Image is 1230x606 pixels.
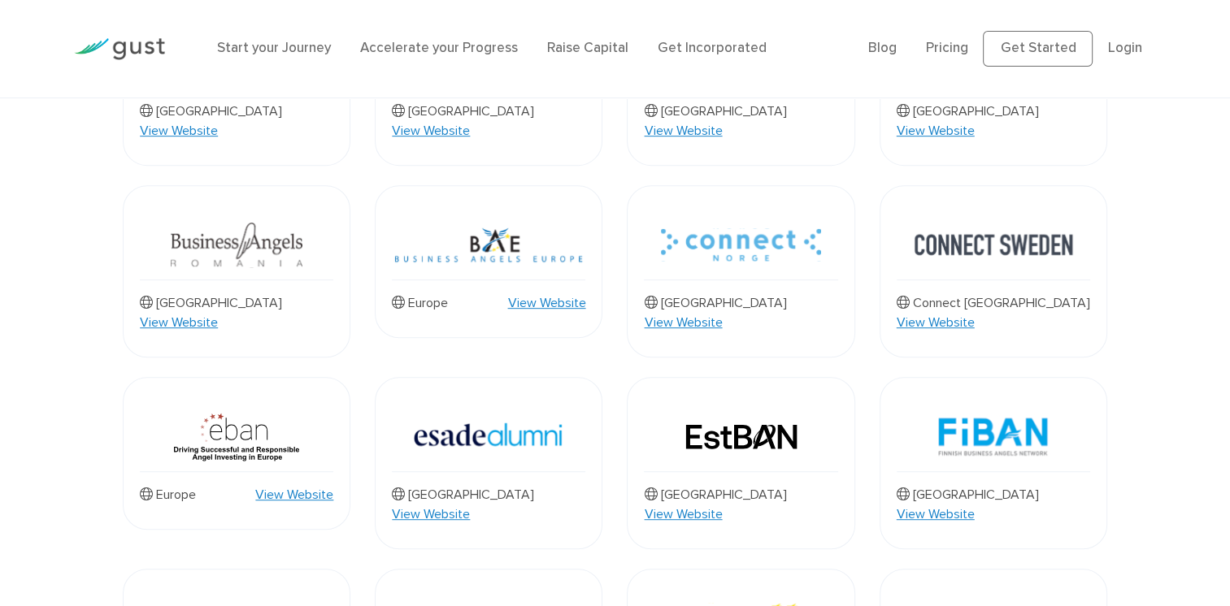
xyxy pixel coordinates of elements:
a: Accelerate your Progress [360,40,518,56]
a: View Website [644,504,722,524]
img: Connect Sweden [913,210,1074,279]
img: Gust Logo [74,38,165,60]
p: Europe [392,293,448,313]
img: Eban [174,402,299,471]
img: Business Angels [171,210,302,279]
p: [GEOGRAPHIC_DATA] [392,485,534,504]
p: [GEOGRAPHIC_DATA] [140,293,282,313]
a: Pricing [926,40,968,56]
img: Esade Alumni [409,402,569,471]
a: View Website [644,121,722,141]
img: Connect [661,210,821,279]
a: View Website [392,504,470,524]
p: [GEOGRAPHIC_DATA] [897,102,1039,121]
a: View Website [644,313,722,332]
img: Bae [392,210,585,279]
img: Fiban [935,402,1051,471]
a: Blog [868,40,897,56]
a: View Website [897,313,975,332]
p: [GEOGRAPHIC_DATA] [897,485,1039,504]
a: View Website [255,485,333,504]
a: Start your Journey [217,40,331,56]
a: View Website [897,504,975,524]
p: Europe [140,485,196,504]
img: Est Ban [674,402,809,471]
a: Login [1107,40,1141,56]
a: Raise Capital [547,40,628,56]
p: [GEOGRAPHIC_DATA] [644,102,786,121]
p: [GEOGRAPHIC_DATA] [140,102,282,121]
p: [GEOGRAPHIC_DATA] [644,293,786,313]
a: View Website [897,121,975,141]
a: View Website [140,313,218,332]
a: Get Incorporated [658,40,767,56]
a: View Website [507,293,585,313]
a: View Website [140,121,218,141]
a: Get Started [983,31,1093,67]
p: [GEOGRAPHIC_DATA] [644,485,786,504]
p: Connect [GEOGRAPHIC_DATA] [897,293,1090,313]
p: [GEOGRAPHIC_DATA] [392,102,534,121]
a: View Website [392,121,470,141]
